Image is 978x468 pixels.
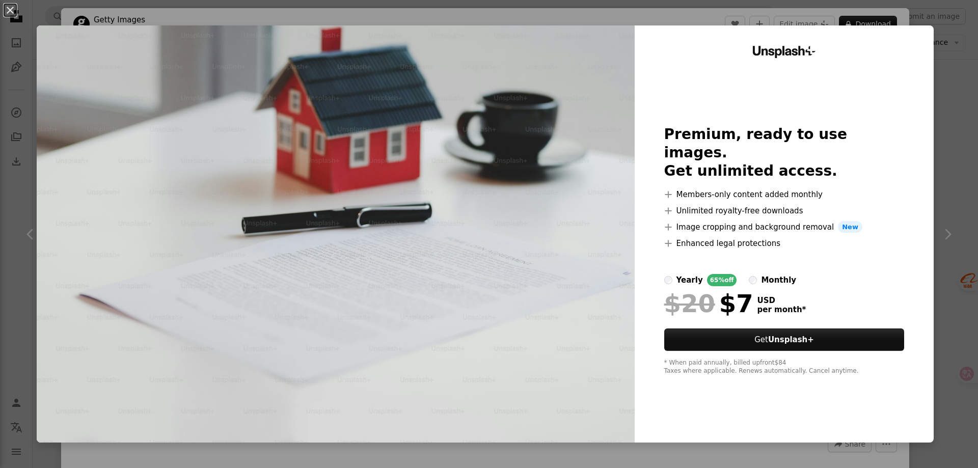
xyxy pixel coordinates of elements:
[664,359,905,375] div: * When paid annually, billed upfront $84 Taxes where applicable. Renews automatically. Cancel any...
[768,335,814,344] strong: Unsplash+
[707,274,737,286] div: 65% off
[664,328,905,351] button: GetUnsplash+
[664,188,905,201] li: Members-only content added monthly
[664,237,905,250] li: Enhanced legal protections
[664,205,905,217] li: Unlimited royalty-free downloads
[676,274,703,286] div: yearly
[664,290,753,317] div: $7
[664,125,905,180] h2: Premium, ready to use images. Get unlimited access.
[757,296,806,305] span: USD
[761,274,796,286] div: monthly
[664,290,715,317] span: $20
[838,221,862,233] span: New
[757,305,806,314] span: per month *
[664,276,672,284] input: yearly65%off
[664,221,905,233] li: Image cropping and background removal
[749,276,757,284] input: monthly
